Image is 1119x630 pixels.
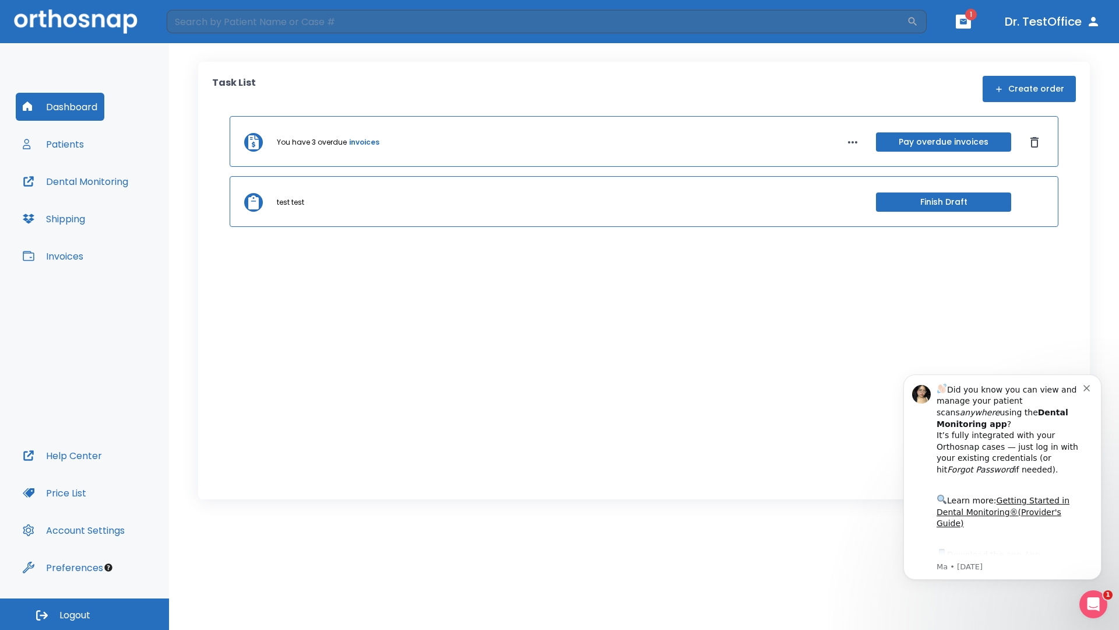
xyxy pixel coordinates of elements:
[14,9,138,33] img: Orthosnap
[16,554,110,582] button: Preferences
[16,205,92,233] button: Shipping
[277,197,304,208] p: test test
[876,192,1011,212] button: Finish Draft
[277,137,347,148] p: You have 3 overdue
[983,76,1076,102] button: Create order
[16,93,104,121] button: Dashboard
[212,76,256,102] p: Task List
[16,516,132,544] button: Account Settings
[59,609,90,622] span: Logout
[16,130,91,158] button: Patients
[1103,590,1113,600] span: 1
[16,167,135,195] button: Dental Monitoring
[103,562,114,573] div: Tooltip anchor
[965,9,977,20] span: 1
[16,479,93,507] button: Price List
[167,10,907,33] input: Search by Patient Name or Case #
[1025,133,1044,152] button: Dismiss
[886,360,1119,624] iframe: Intercom notifications message
[16,242,90,270] button: Invoices
[1079,590,1107,618] iframe: Intercom live chat
[16,442,109,470] button: Help Center
[876,132,1011,152] button: Pay overdue invoices
[1000,11,1105,32] button: Dr. TestOffice
[349,137,379,148] a: invoices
